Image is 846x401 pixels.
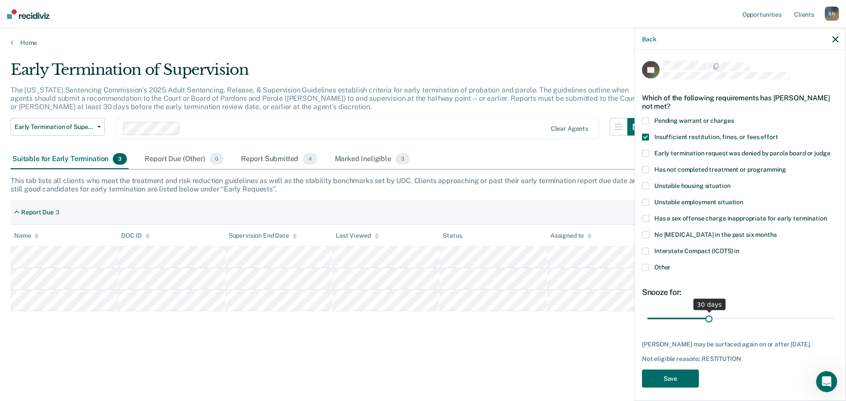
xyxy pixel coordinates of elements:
[654,182,730,189] span: Unstable housing situation
[551,125,588,132] div: Clear agents
[654,214,827,221] span: Has a sex offense charge inappropriate for early termination
[443,232,462,239] div: Status
[654,263,671,270] span: Other
[229,232,297,239] div: Supervision End Date
[642,35,656,43] button: Back
[11,177,835,193] div: This tab lists all clients who meet the treatment and risk reduction guidelines as well as the st...
[654,198,743,205] span: Unstable employment situation
[303,153,317,165] span: 4
[642,369,699,387] button: Save
[694,298,726,310] div: 30 days
[654,117,734,124] span: Pending warrant or charges
[654,247,739,254] span: Interstate Compact (ICOTS) in
[7,9,49,19] img: Recidiviz
[21,209,54,216] div: Report Due
[550,232,592,239] div: Assigned to
[210,153,223,165] span: 0
[642,287,839,297] div: Snooze for:
[113,153,127,165] span: 3
[654,231,776,238] span: No [MEDICAL_DATA] in the past six months
[239,150,319,169] div: Report Submitted
[11,39,835,47] a: Home
[56,209,59,216] div: 3
[121,232,149,239] div: DOC ID
[642,355,839,363] div: Not eligible reasons: RESTITUTION
[654,133,778,140] span: Insufficient restitution, fines, or fees effort
[336,232,378,239] div: Last Viewed
[642,340,839,348] div: [PERSON_NAME] may be surfaced again on or after [DATE].
[11,86,638,111] p: The [US_STATE] Sentencing Commission’s 2025 Adult Sentencing, Release, & Supervision Guidelines e...
[143,150,225,169] div: Report Due (Other)
[642,86,839,117] div: Which of the following requirements has [PERSON_NAME] not met?
[825,7,839,21] div: S N
[333,150,412,169] div: Marked Ineligible
[15,123,94,131] span: Early Termination of Supervision
[654,166,786,173] span: Has not completed treatment or programming
[654,149,830,156] span: Early termination request was denied by parole board or judge
[11,150,129,169] div: Suitable for Early Termination
[816,371,837,392] iframe: Intercom live chat
[14,232,39,239] div: Name
[396,153,410,165] span: 3
[11,61,645,86] div: Early Termination of Supervision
